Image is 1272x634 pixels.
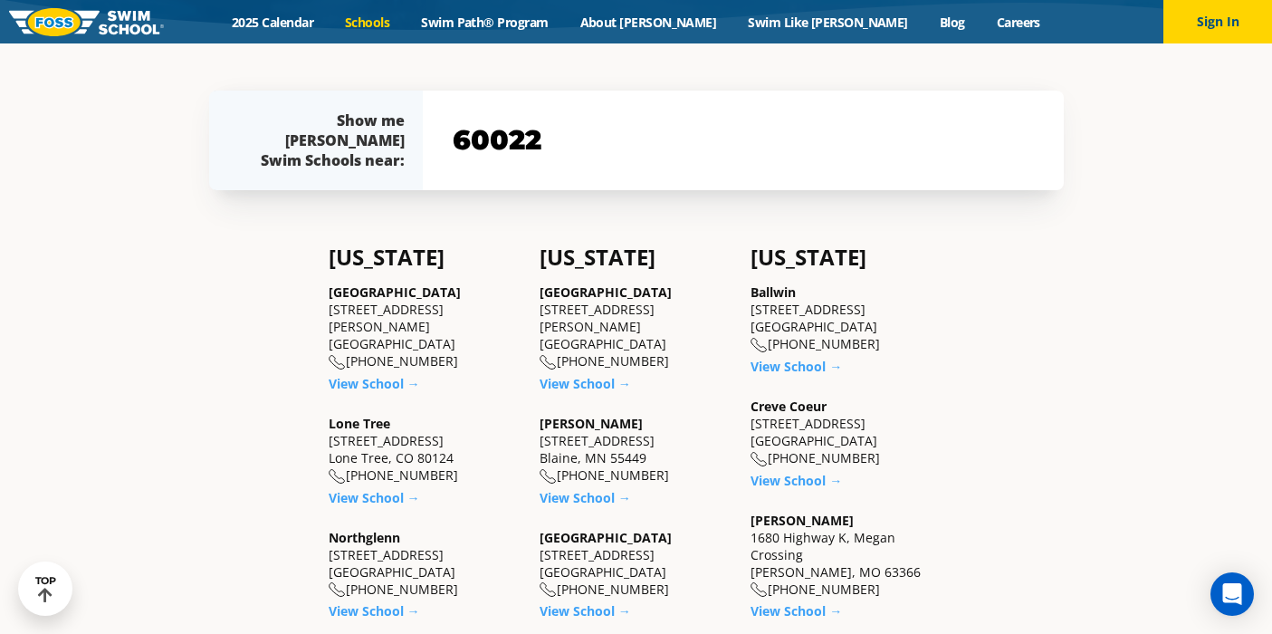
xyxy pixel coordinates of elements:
a: View School → [329,602,420,620]
div: Open Intercom Messenger [1210,572,1254,616]
img: location-phone-o-icon.svg [751,452,768,467]
a: [GEOGRAPHIC_DATA] [540,283,672,301]
div: Show me [PERSON_NAME] Swim Schools near: [245,110,405,170]
a: [GEOGRAPHIC_DATA] [329,283,461,301]
a: Schools [330,14,406,31]
a: Northglenn [329,529,400,546]
div: 1680 Highway K, Megan Crossing [PERSON_NAME], MO 63366 [PHONE_NUMBER] [751,512,943,599]
a: Swim Path® Program [406,14,564,31]
a: View School → [540,602,631,620]
img: location-phone-o-icon.svg [540,582,557,598]
a: View School → [751,472,842,489]
a: 2025 Calendar [216,14,330,31]
img: FOSS Swim School Logo [9,8,164,36]
a: About [PERSON_NAME] [564,14,732,31]
a: View School → [540,375,631,392]
img: location-phone-o-icon.svg [329,582,346,598]
a: View School → [540,489,631,506]
div: TOP [35,575,56,603]
div: [STREET_ADDRESS][PERSON_NAME] [GEOGRAPHIC_DATA] [PHONE_NUMBER] [329,283,521,370]
img: location-phone-o-icon.svg [751,338,768,353]
a: Lone Tree [329,415,390,432]
h4: [US_STATE] [540,245,732,270]
a: [GEOGRAPHIC_DATA] [540,529,672,546]
a: View School → [329,375,420,392]
a: Careers [980,14,1056,31]
a: Creve Coeur [751,398,827,415]
a: View School → [751,358,842,375]
div: [STREET_ADDRESS] [GEOGRAPHIC_DATA] [PHONE_NUMBER] [751,398,943,467]
img: location-phone-o-icon.svg [751,582,768,598]
input: YOUR ZIP CODE [448,114,1038,167]
h4: [US_STATE] [751,245,943,270]
img: location-phone-o-icon.svg [540,469,557,485]
a: [PERSON_NAME] [751,512,854,529]
img: location-phone-o-icon.svg [329,355,346,370]
a: View School → [329,489,420,506]
a: [PERSON_NAME] [540,415,643,432]
div: [STREET_ADDRESS] Blaine, MN 55449 [PHONE_NUMBER] [540,415,732,485]
a: Blog [923,14,980,31]
img: location-phone-o-icon.svg [540,355,557,370]
div: [STREET_ADDRESS] [GEOGRAPHIC_DATA] [PHONE_NUMBER] [540,529,732,599]
div: [STREET_ADDRESS] [GEOGRAPHIC_DATA] [PHONE_NUMBER] [751,283,943,353]
img: location-phone-o-icon.svg [329,469,346,485]
div: [STREET_ADDRESS][PERSON_NAME] [GEOGRAPHIC_DATA] [PHONE_NUMBER] [540,283,732,370]
a: View School → [751,602,842,620]
div: [STREET_ADDRESS] Lone Tree, CO 80124 [PHONE_NUMBER] [329,415,521,485]
a: Swim Like [PERSON_NAME] [732,14,924,31]
div: [STREET_ADDRESS] [GEOGRAPHIC_DATA] [PHONE_NUMBER] [329,529,521,599]
a: Ballwin [751,283,796,301]
h4: [US_STATE] [329,245,521,270]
